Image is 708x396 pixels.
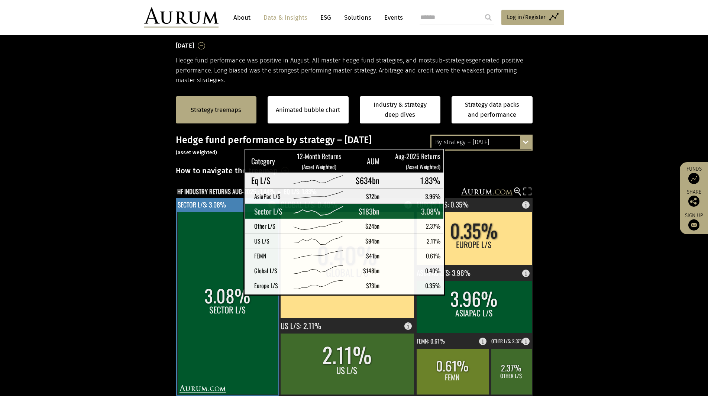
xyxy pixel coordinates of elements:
[688,196,699,207] img: Share this post
[481,10,496,25] input: Submit
[683,212,704,231] a: Sign up
[144,7,219,28] img: Aurum
[501,10,564,25] a: Log in/Register
[176,164,278,177] h3: How to navigate the treemap
[340,11,375,25] a: Solutions
[176,56,533,85] p: Hedge fund performance was positive in August. All master hedge fund strategies, and most generat...
[683,190,704,207] div: Share
[452,96,533,123] a: Strategy data packs and performance
[688,219,699,231] img: Sign up to our newsletter
[317,11,335,25] a: ESG
[176,135,533,157] h3: Hedge fund performance by strategy – [DATE]
[507,13,546,22] span: Log in/Register
[431,136,531,149] div: By strategy – [DATE]
[432,57,472,64] span: sub-strategies
[191,105,241,115] a: Strategy treemaps
[683,166,704,184] a: Funds
[276,105,340,115] a: Animated bubble chart
[360,96,441,123] a: Industry & strategy deep dives
[381,11,403,25] a: Events
[176,149,217,156] small: (asset weighted)
[230,11,254,25] a: About
[688,173,699,184] img: Access Funds
[176,40,194,51] h3: [DATE]
[260,11,311,25] a: Data & Insights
